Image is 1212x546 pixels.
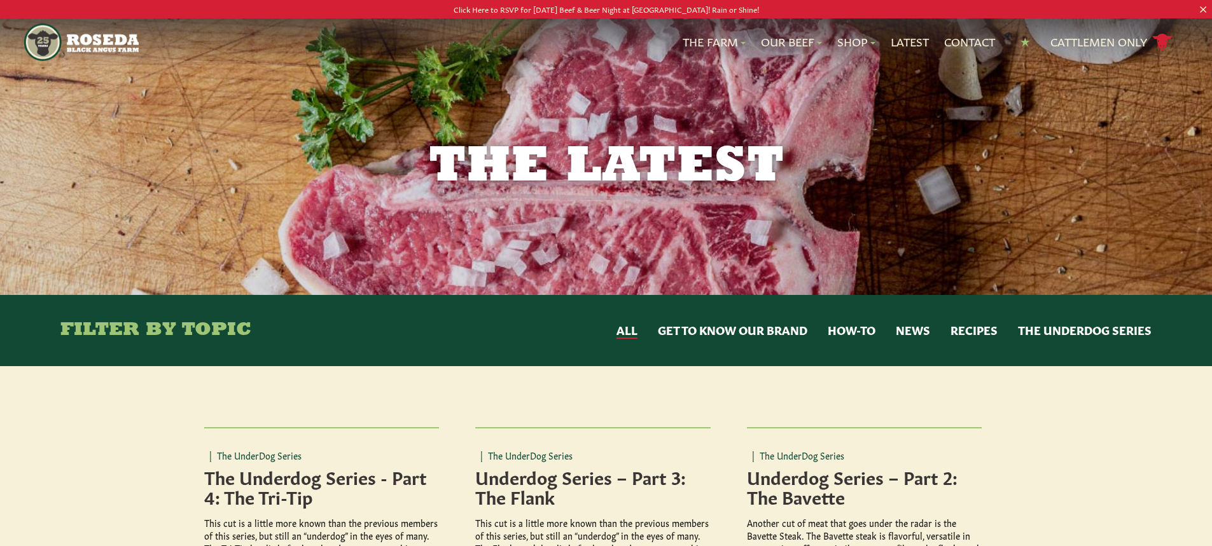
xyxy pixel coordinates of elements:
[60,3,1152,16] p: Click Here to RSVP for [DATE] Beef & Beer Night at [GEOGRAPHIC_DATA]! Rain or Shine!
[761,34,822,50] a: Our Beef
[683,34,746,50] a: The Farm
[204,467,440,506] h4: The Underdog Series - Part 4: The Tri-Tip
[658,322,807,339] button: Get to Know Our Brand
[747,449,982,461] p: The UnderDog Series
[204,449,440,461] p: The UnderDog Series
[837,34,875,50] a: Shop
[896,322,930,339] button: News
[747,467,982,506] h4: Underdog Series – Part 2: The Bavette
[281,142,932,193] h1: The Latest
[475,467,711,506] h4: Underdog Series – Part 3: The Flank
[944,34,995,50] a: Contact
[209,449,212,461] span: |
[891,34,929,50] a: Latest
[24,18,1188,66] nav: Main Navigation
[480,449,483,461] span: |
[60,320,251,341] h4: Filter By Topic
[1018,322,1152,339] button: The UnderDog Series
[752,449,755,461] span: |
[951,322,998,339] button: Recipes
[24,24,138,61] img: https://roseda.com/wp-content/uploads/2021/05/roseda-25-header.png
[616,322,637,339] button: All
[475,449,711,461] p: The UnderDog Series
[1050,31,1173,53] a: Cattlemen Only
[828,322,875,339] button: How-to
